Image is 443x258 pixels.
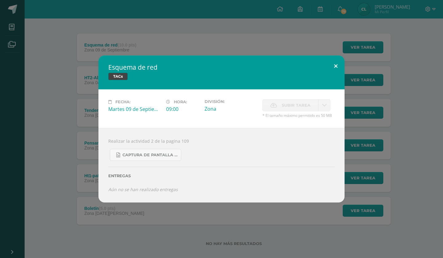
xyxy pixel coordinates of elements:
[262,99,318,111] label: La fecha de entrega ha expirado
[166,106,200,113] div: 09:00
[108,63,335,72] h2: Esquema de red
[318,99,330,111] a: La fecha de entrega ha expirado
[108,186,178,192] i: Aún no se han realizado entregas
[98,128,345,202] div: Realizar la actividad 2 de la pagina 109
[108,73,128,80] span: TACs
[108,174,335,178] label: Entregas
[108,106,161,113] div: Martes 09 de Septiembre
[174,100,187,104] span: Hora:
[262,113,335,118] span: * El tamaño máximo permitido es 50 MB
[205,105,257,112] div: Zona
[110,149,181,161] a: Captura de pantalla [DATE] 075809.png
[327,55,345,76] button: Close (Esc)
[115,100,130,104] span: Fecha:
[205,99,257,104] label: División:
[282,100,310,111] span: Subir tarea
[122,153,178,158] span: Captura de pantalla [DATE] 075809.png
